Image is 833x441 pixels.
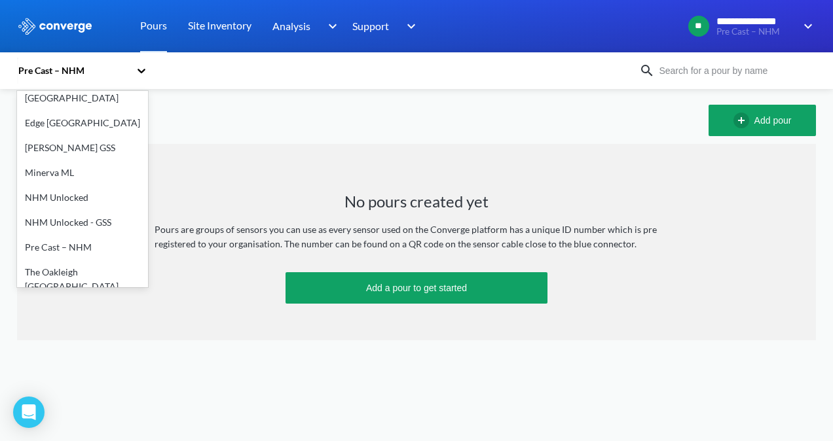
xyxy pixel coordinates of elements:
[17,111,148,135] div: Edge [GEOGRAPHIC_DATA]
[709,105,816,136] button: Add pour
[344,191,489,212] h1: No pours created yet
[716,27,795,37] span: Pre Cast – NHM
[17,210,148,235] div: NHM Unlocked - GSS
[13,397,45,428] div: Open Intercom Messenger
[17,160,148,185] div: Minerva ML
[17,185,148,210] div: NHM Unlocked
[17,18,93,35] img: logo_ewhite.svg
[320,18,341,34] img: downArrow.svg
[655,63,813,78] input: Search for a pour by name
[17,260,148,299] div: The Oakleigh [GEOGRAPHIC_DATA]
[17,135,148,160] div: [PERSON_NAME] GSS
[272,18,310,34] span: Analysis
[155,222,678,251] div: Pours are groups of sensors you can use as every sensor used on the Converge platform has a uniqu...
[733,113,754,128] img: add-circle-outline.svg
[17,86,148,111] div: [GEOGRAPHIC_DATA]
[795,18,816,34] img: downArrow.svg
[352,18,389,34] span: Support
[398,18,419,34] img: downArrow.svg
[286,272,547,304] button: Add a pour to get started
[639,63,655,79] img: icon-search.svg
[17,63,130,78] div: Pre Cast – NHM
[17,235,148,260] div: Pre Cast – NHM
